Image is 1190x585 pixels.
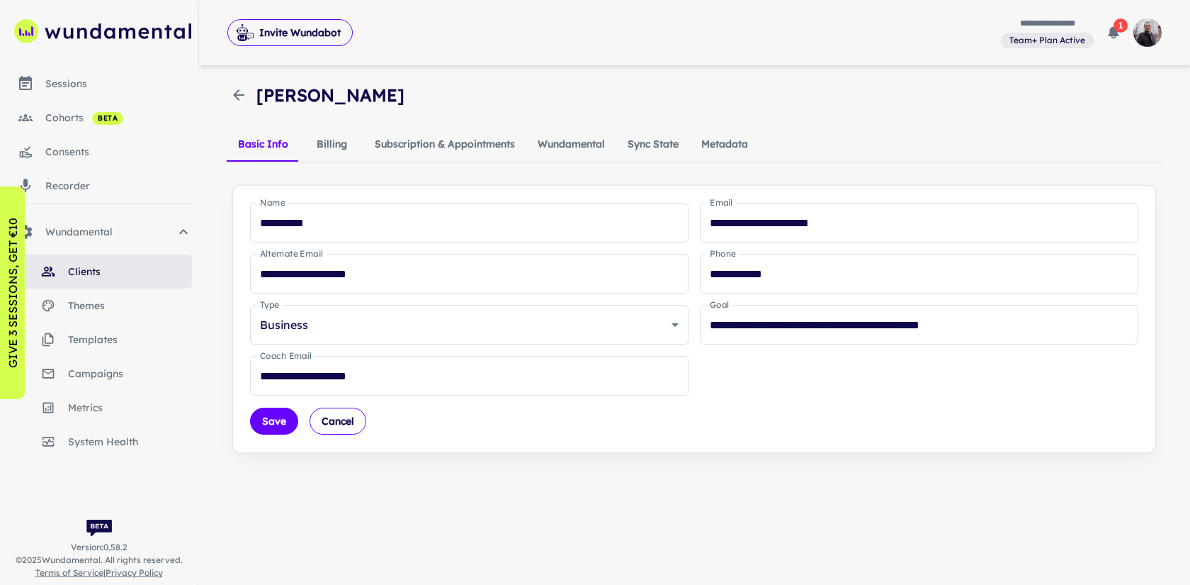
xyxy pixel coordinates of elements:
label: Alternate Email [260,247,323,260]
a: system health [6,425,192,459]
button: Subscription & Appointments [363,128,526,162]
a: recorder [6,169,192,203]
button: Cancel [310,408,366,435]
span: clients [68,264,192,279]
a: templates [6,323,192,357]
a: metrics [6,391,192,425]
span: templates [68,332,192,347]
span: beta [92,113,123,124]
a: Privacy Policy [106,567,163,578]
a: campaigns [6,357,192,391]
span: Wundamental [45,224,175,240]
a: consents [6,135,192,169]
label: Phone [710,247,736,260]
span: 1 [1113,18,1128,33]
button: Sync State [616,128,690,162]
a: cohorts beta [6,101,192,135]
div: consents [45,144,192,160]
span: system health [68,434,192,450]
span: | [35,567,163,579]
a: sessions [6,67,192,101]
div: cohorts [45,110,192,126]
label: Email [710,196,732,208]
span: themes [68,298,192,313]
button: Metadata [690,128,759,162]
button: 1 [1099,18,1128,47]
a: clients [6,255,192,289]
a: View and manage your current plan and billing details. [1001,31,1094,49]
h4: [PERSON_NAME] [256,82,404,108]
a: themes [6,289,192,323]
span: Team+ Plan Active [1004,34,1091,47]
label: Type [260,299,279,311]
button: Billing [300,128,363,162]
div: sessions [45,76,192,91]
div: Wundamental [6,215,192,249]
img: photoURL [1133,18,1162,47]
span: © 2025 Wundamental. All rights reserved. [16,554,183,567]
span: Version: 0.58.2 [71,541,127,554]
div: recorder [45,178,192,194]
label: Name [260,196,285,208]
button: Save [250,408,298,435]
span: View and manage your current plan and billing details. [1001,33,1094,47]
div: Business [250,305,688,345]
button: Wundamental [526,128,616,162]
span: campaigns [68,366,192,381]
button: Invite Wundabot [227,19,353,46]
label: Goal [710,299,729,311]
span: metrics [68,400,192,416]
label: Coach Email [260,350,312,362]
span: Invite Wundabot to record a meeting [227,18,353,47]
p: GIVE 3 SESSIONS, GET €10 [4,218,21,368]
button: Basic Info [227,128,300,162]
a: Terms of Service [35,567,103,578]
div: client detail tabs [227,128,1162,162]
